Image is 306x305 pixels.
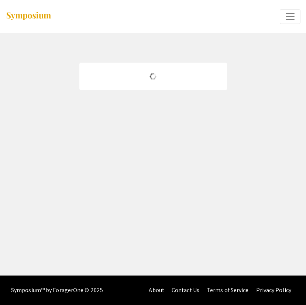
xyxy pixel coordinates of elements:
[11,276,103,305] div: Symposium™ by ForagerOne © 2025
[6,11,52,21] img: Symposium by ForagerOne
[172,286,199,294] a: Contact Us
[280,9,300,24] button: Expand or Collapse Menu
[149,286,164,294] a: About
[147,70,159,83] img: Loading
[207,286,249,294] a: Terms of Service
[256,286,291,294] a: Privacy Policy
